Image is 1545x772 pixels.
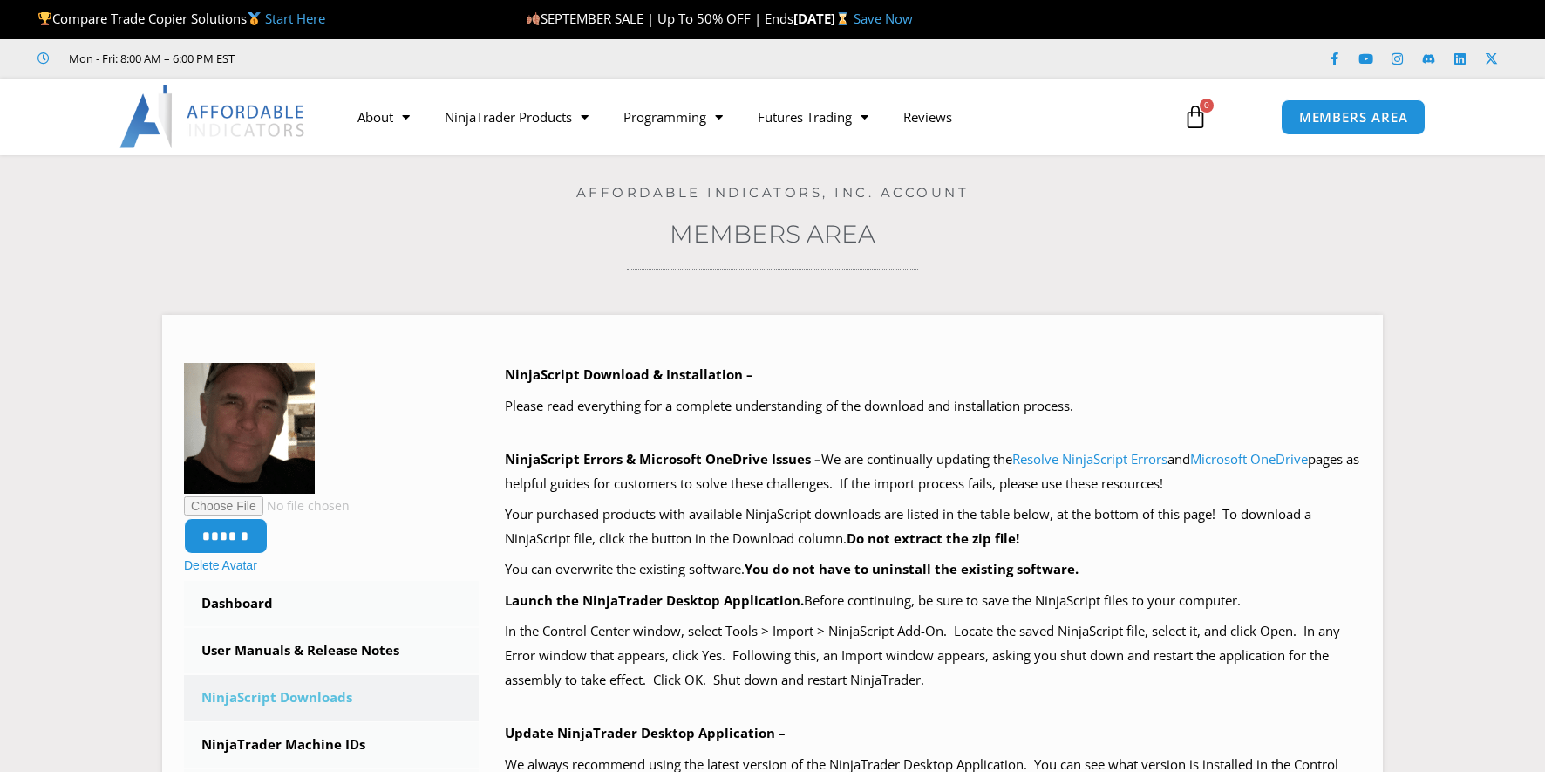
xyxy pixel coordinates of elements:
[37,10,325,27] span: Compare Trade Copier Solutions
[576,184,970,201] a: Affordable Indicators, Inc. Account
[184,363,315,494] img: 186112310_4342243455863166_7775160348098108906_n-150x150.png
[184,722,479,768] a: NinjaTrader Machine IDs
[340,97,1163,137] nav: Menu
[793,10,854,27] strong: [DATE]
[1281,99,1426,135] a: MEMBERS AREA
[847,529,1019,547] b: Do not extract the zip file!
[505,589,1362,613] p: Before continuing, be sure to save the NinjaScript files to your computer.
[525,10,793,27] span: SEPTEMBER SALE | Up To 50% OFF | Ends
[340,97,427,137] a: About
[505,557,1362,582] p: You can overwrite the existing software.
[505,502,1362,551] p: Your purchased products with available NinjaScript downloads are listed in the table below, at th...
[527,12,540,25] img: 🍂
[745,560,1079,577] b: You do not have to uninstall the existing software.
[1200,99,1214,113] span: 0
[184,675,479,721] a: NinjaScript Downloads
[505,724,786,741] b: Update NinjaTrader Desktop Application –
[740,97,886,137] a: Futures Trading
[65,48,235,69] span: Mon - Fri: 8:00 AM – 6:00 PM EST
[505,394,1362,419] p: Please read everything for a complete understanding of the download and installation process.
[1190,450,1308,468] a: Microsoft OneDrive
[248,12,261,25] img: 🥇
[1012,450,1167,468] a: Resolve NinjaScript Errors
[259,50,521,67] iframe: Customer reviews powered by Trustpilot
[670,219,875,249] a: Members Area
[184,628,479,673] a: User Manuals & Release Notes
[886,97,970,137] a: Reviews
[854,10,913,27] a: Save Now
[184,558,257,572] a: Delete Avatar
[265,10,325,27] a: Start Here
[38,12,51,25] img: 🏆
[1299,111,1408,124] span: MEMBERS AREA
[505,366,753,383] b: NinjaScript Download & Installation –
[836,12,849,25] img: ⌛
[119,85,307,148] img: LogoAI | Affordable Indicators – NinjaTrader
[184,581,479,626] a: Dashboard
[606,97,740,137] a: Programming
[505,447,1362,496] p: We are continually updating the and pages as helpful guides for customers to solve these challeng...
[505,450,821,468] b: NinjaScript Errors & Microsoft OneDrive Issues –
[427,97,606,137] a: NinjaTrader Products
[1157,92,1234,142] a: 0
[505,591,804,609] b: Launch the NinjaTrader Desktop Application.
[505,619,1362,693] p: In the Control Center window, select Tools > Import > NinjaScript Add-On. Locate the saved NinjaS...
